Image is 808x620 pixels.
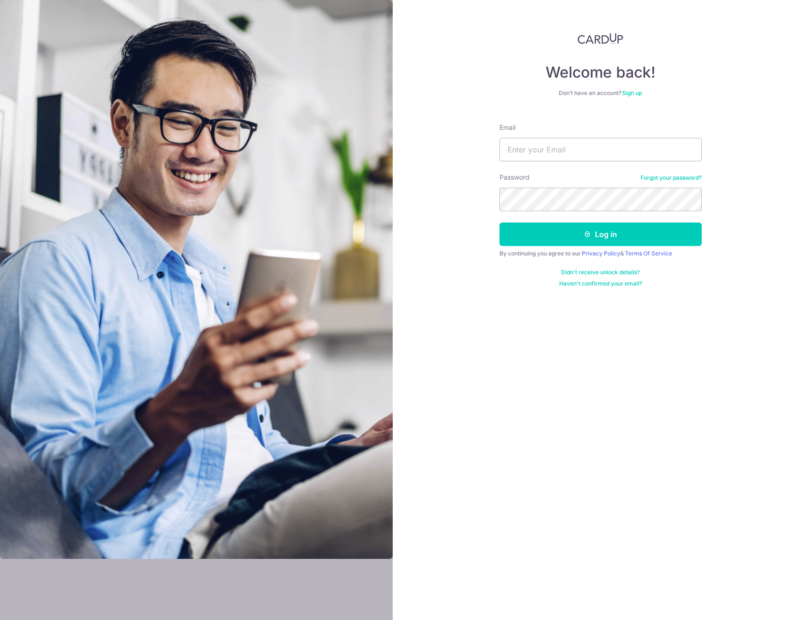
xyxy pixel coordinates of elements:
a: Didn't receive unlock details? [561,269,640,276]
button: Log in [499,223,702,246]
label: Password [499,173,530,182]
label: Email [499,123,515,132]
a: Terms Of Service [625,250,672,257]
input: Enter your Email [499,138,702,161]
a: Haven't confirmed your email? [559,280,642,287]
a: Forgot your password? [641,174,702,182]
img: CardUp Logo [578,33,624,44]
div: By continuing you agree to our & [499,250,702,257]
a: Sign up [622,89,642,96]
a: Privacy Policy [582,250,620,257]
h4: Welcome back! [499,63,702,82]
div: Don’t have an account? [499,89,702,97]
